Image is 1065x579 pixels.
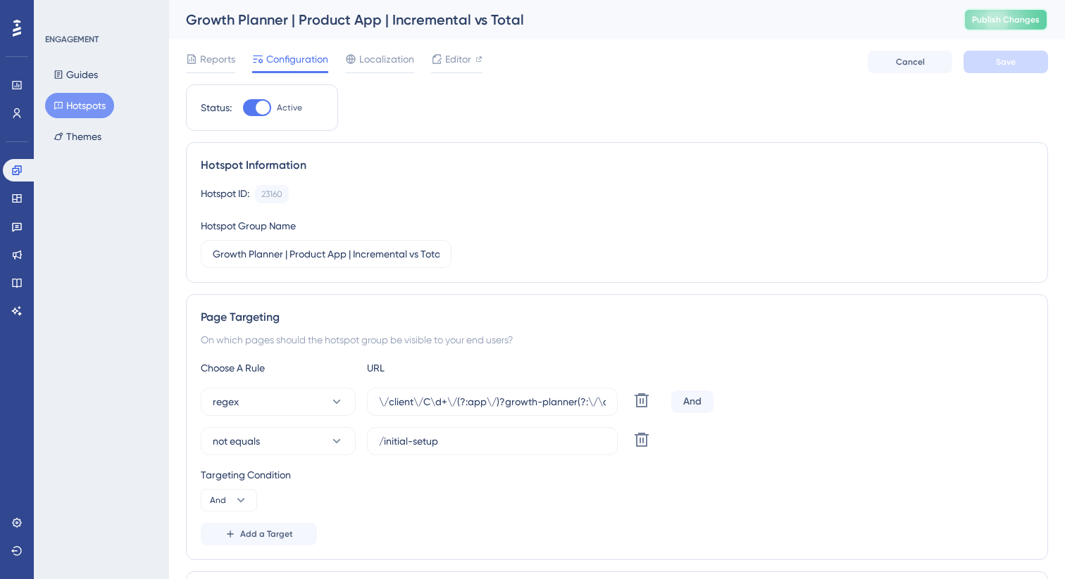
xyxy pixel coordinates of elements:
[201,185,249,203] div: Hotspot ID:
[213,433,260,450] span: not equals
[201,360,356,376] div: Choose A Rule
[45,124,110,149] button: Themes
[896,56,925,68] span: Cancel
[201,388,356,416] button: regex
[200,51,235,68] span: Reports
[201,523,317,545] button: Add a Target
[266,51,328,68] span: Configuration
[201,331,1033,348] div: On which pages should the hotspot group be visible to your end users?
[996,56,1016,68] span: Save
[671,390,714,413] div: And
[240,528,293,540] span: Add a Target
[201,427,356,455] button: not equals
[379,394,606,409] input: yourwebsite.com/path
[972,14,1040,25] span: Publish Changes
[45,34,99,45] div: ENGAGEMENT
[201,99,232,116] div: Status:
[213,393,239,410] span: regex
[367,360,522,376] div: URL
[45,93,114,118] button: Hotspots
[445,51,471,68] span: Editor
[201,466,1033,483] div: Targeting Condition
[201,489,257,511] button: And
[186,10,928,30] div: Growth Planner | Product App | Incremental vs Total
[277,102,302,113] span: Active
[45,62,106,87] button: Guides
[201,217,296,234] div: Hotspot Group Name
[201,157,1033,174] div: Hotspot Information
[261,189,282,200] div: 23160
[964,8,1048,31] button: Publish Changes
[213,246,440,262] input: Type your Hotspot Group Name here
[359,51,414,68] span: Localization
[379,433,606,449] input: yourwebsite.com/path
[201,309,1033,326] div: Page Targeting
[964,51,1048,73] button: Save
[210,495,226,506] span: And
[868,51,952,73] button: Cancel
